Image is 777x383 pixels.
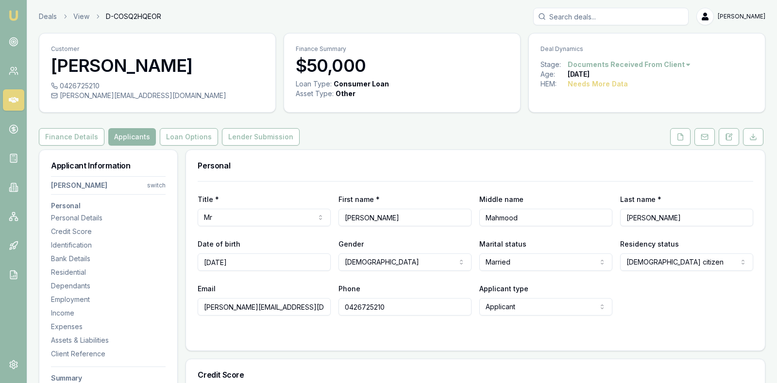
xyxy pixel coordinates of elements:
[338,195,380,203] label: First name *
[338,284,360,293] label: Phone
[106,12,161,21] span: D-COSQ2HQEOR
[541,79,568,89] div: HEM:
[51,349,166,359] div: Client Reference
[73,12,89,21] a: View
[296,45,508,53] p: Finance Summary
[198,253,331,271] input: DD/MM/YYYY
[338,298,472,316] input: 0431 234 567
[51,202,166,209] h3: Personal
[51,56,264,75] h3: [PERSON_NAME]
[51,45,264,53] p: Customer
[51,91,264,100] div: [PERSON_NAME][EMAIL_ADDRESS][DOMAIN_NAME]
[51,281,166,291] div: Dependants
[158,128,220,146] a: Loan Options
[39,12,57,21] a: Deals
[568,79,628,89] div: Needs More Data
[479,284,528,293] label: Applicant type
[222,128,300,146] button: Lender Submission
[718,13,765,20] span: [PERSON_NAME]
[296,56,508,75] h3: $50,000
[39,12,161,21] nav: breadcrumb
[51,81,264,91] div: 0426725210
[106,128,158,146] a: Applicants
[108,128,156,146] button: Applicants
[51,240,166,250] div: Identification
[51,162,166,169] h3: Applicant Information
[51,308,166,318] div: Income
[220,128,302,146] a: Lender Submission
[198,284,216,293] label: Email
[568,60,692,69] button: Documents Received From Client
[51,295,166,304] div: Employment
[198,371,753,379] h3: Credit Score
[296,89,334,99] div: Asset Type :
[51,335,166,345] div: Assets & Liabilities
[568,69,590,79] div: [DATE]
[334,79,389,89] div: Consumer Loan
[541,45,753,53] p: Deal Dynamics
[51,322,166,332] div: Expenses
[8,10,19,21] img: emu-icon-u.png
[533,8,689,25] input: Search deals
[620,195,661,203] label: Last name *
[51,213,166,223] div: Personal Details
[336,89,355,99] div: Other
[296,79,332,89] div: Loan Type:
[51,227,166,236] div: Credit Score
[51,181,107,190] div: [PERSON_NAME]
[39,128,104,146] button: Finance Details
[198,240,240,248] label: Date of birth
[479,195,524,203] label: Middle name
[198,195,219,203] label: Title *
[479,240,526,248] label: Marital status
[198,162,753,169] h3: Personal
[160,128,218,146] button: Loan Options
[39,128,106,146] a: Finance Details
[51,267,166,277] div: Residential
[620,240,679,248] label: Residency status
[147,182,166,189] div: switch
[51,375,166,382] h3: Summary
[541,60,568,69] div: Stage:
[51,254,166,264] div: Bank Details
[541,69,568,79] div: Age:
[338,240,364,248] label: Gender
